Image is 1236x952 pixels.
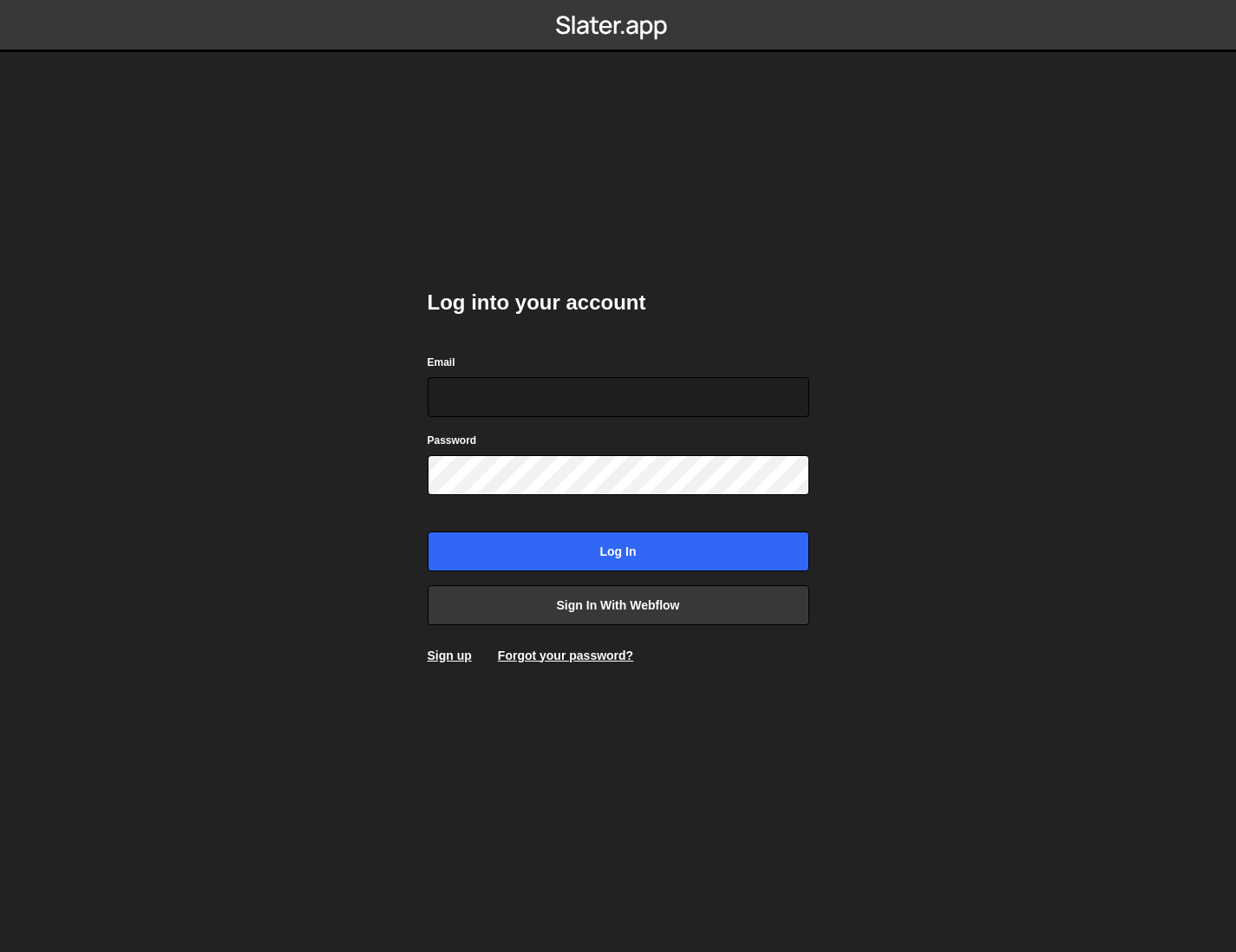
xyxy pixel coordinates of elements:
[428,585,809,625] a: Sign in with Webflow
[428,432,477,449] label: Password
[498,649,633,662] a: Forgot your password?
[428,649,472,662] a: Sign up
[428,531,809,571] input: Log in
[428,354,455,371] label: Email
[428,289,809,316] h2: Log into your account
